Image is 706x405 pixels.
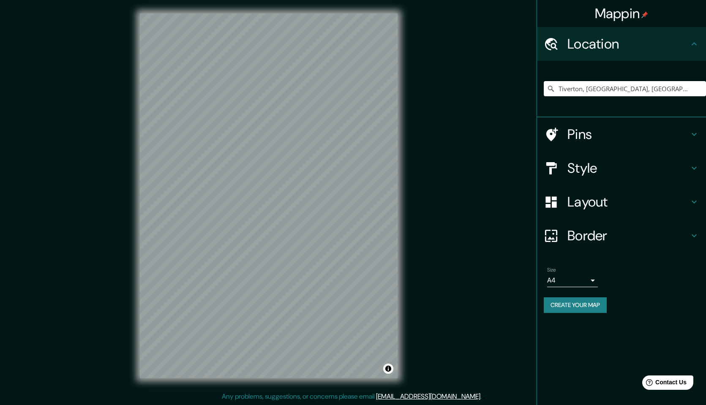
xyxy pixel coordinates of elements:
button: Create your map [544,297,607,313]
canvas: Map [140,14,398,378]
h4: Border [567,227,689,244]
div: . [483,391,485,402]
h4: Layout [567,193,689,210]
div: Border [537,219,706,253]
div: Style [537,151,706,185]
input: Pick your city or area [544,81,706,96]
div: A4 [547,274,598,287]
h4: Style [567,160,689,177]
iframe: Help widget launcher [631,372,697,396]
h4: Location [567,35,689,52]
button: Toggle attribution [383,364,393,374]
p: Any problems, suggestions, or concerns please email . [222,391,482,402]
label: Size [547,266,556,274]
h4: Mappin [595,5,649,22]
h4: Pins [567,126,689,143]
div: . [482,391,483,402]
div: Layout [537,185,706,219]
div: Location [537,27,706,61]
a: [EMAIL_ADDRESS][DOMAIN_NAME] [376,392,480,401]
div: Pins [537,117,706,151]
img: pin-icon.png [641,11,648,18]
